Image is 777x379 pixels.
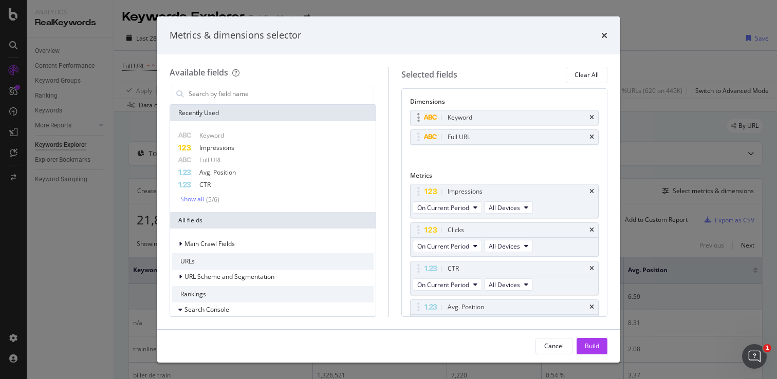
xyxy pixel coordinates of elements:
[484,240,533,252] button: All Devices
[199,156,222,164] span: Full URL
[448,263,459,274] div: CTR
[188,86,374,102] input: Search by field name
[184,272,274,281] span: URL Scheme and Segmentation
[410,184,599,218] div: ImpressionstimesOn Current PeriodAll Devices
[589,115,594,121] div: times
[589,188,594,195] div: times
[184,239,235,248] span: Main Crawl Fields
[170,67,228,78] div: Available fields
[489,203,520,212] span: All Devices
[489,280,520,289] span: All Devices
[417,280,469,289] span: On Current Period
[448,112,472,123] div: Keyword
[184,305,229,314] span: Search Console
[410,129,599,145] div: Full URLtimes
[535,338,572,354] button: Cancel
[589,134,594,140] div: times
[172,253,374,270] div: URLs
[199,131,224,140] span: Keyword
[199,180,211,189] span: CTR
[170,29,301,42] div: Metrics & dimensions selector
[170,212,376,229] div: All fields
[589,227,594,233] div: times
[410,171,599,184] div: Metrics
[589,304,594,310] div: times
[401,69,457,81] div: Selected fields
[489,242,520,251] span: All Devices
[544,342,564,350] div: Cancel
[413,240,482,252] button: On Current Period
[410,110,599,125] div: Keywordtimes
[589,266,594,272] div: times
[204,195,219,204] div: ( 5 / 6 )
[448,225,464,235] div: Clicks
[484,278,533,291] button: All Devices
[199,143,234,152] span: Impressions
[172,286,374,302] div: Rankings
[410,299,599,334] div: Avg. PositiontimesOn Current PeriodAll Devices
[577,338,607,354] button: Build
[157,16,620,363] div: modal
[413,278,482,291] button: On Current Period
[566,67,607,83] button: Clear All
[484,201,533,214] button: All Devices
[410,261,599,295] div: CTRtimesOn Current PeriodAll Devices
[448,132,470,142] div: Full URL
[417,203,469,212] span: On Current Period
[448,302,484,312] div: Avg. Position
[585,342,599,350] div: Build
[575,70,599,79] div: Clear All
[448,186,483,197] div: Impressions
[410,222,599,257] div: ClickstimesOn Current PeriodAll Devices
[417,242,469,251] span: On Current Period
[170,105,376,121] div: Recently Used
[180,196,204,203] div: Show all
[413,201,482,214] button: On Current Period
[763,344,771,352] span: 1
[742,344,767,369] iframe: Intercom live chat
[601,29,607,42] div: times
[199,168,236,177] span: Avg. Position
[410,97,599,110] div: Dimensions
